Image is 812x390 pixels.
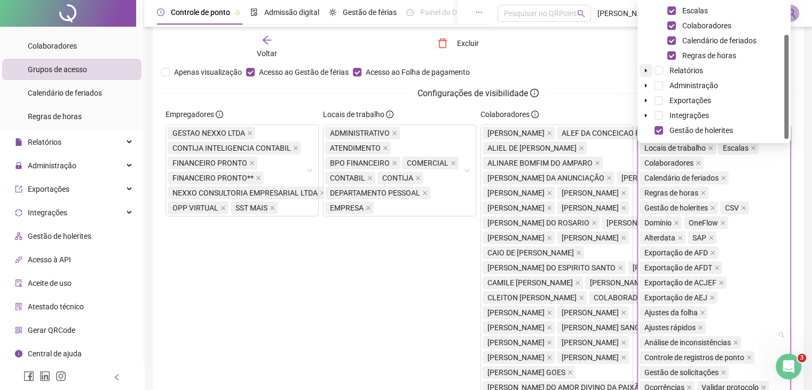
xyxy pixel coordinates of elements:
[15,232,22,240] span: apartment
[483,216,600,229] span: ANDERSON SANTANA DO ROSARIO
[406,9,414,16] span: dashboard
[644,353,744,362] span: Controle de registros de ponto
[330,157,390,169] span: BPO FINANCEIRO
[483,306,555,319] span: DANIELA ALVES TIMOTEO
[644,368,719,377] span: Gestão de solicitações
[330,202,364,214] span: EMPRESA
[487,366,565,378] span: [PERSON_NAME] GOES
[329,9,336,16] span: sun
[698,325,703,330] span: close
[643,68,649,73] span: caret-down
[170,66,246,78] span: Apenas visualização
[15,303,22,310] span: solution
[172,202,218,214] span: OPP VIRTUAL
[168,186,328,199] span: NEXXO CONSULTORIA EMPRESARIAL LTDA
[487,322,545,333] span: [PERSON_NAME]
[28,349,82,358] span: Central de ajuda
[293,145,298,151] span: close
[15,350,22,357] span: info-circle
[409,87,547,100] span: Configurações de visibilidade
[487,172,604,184] span: [PERSON_NAME] DA ANUNCIAÇÃO
[669,66,703,75] span: Relatórios
[746,355,752,360] span: close
[723,144,748,152] span: Escalas
[15,279,22,287] span: audit
[725,204,739,212] span: CSV
[621,172,679,184] span: [PERSON_NAME]
[483,127,555,139] span: ADRIANO SOUSA MARQUES
[621,355,626,360] span: close
[28,112,82,121] span: Regras de horas
[487,217,589,229] span: [PERSON_NAME] DO ROSARIO
[621,205,626,210] span: close
[483,321,555,334] span: DANIELA SILVEIRA CHAU
[585,276,657,289] span: CARINE DOS SANTOS OLIVEIRA
[483,142,587,154] span: ALIEL DE REGIS FRANÇA LIMA
[669,81,718,90] span: Administração
[575,280,580,285] span: close
[325,186,430,199] span: DEPARTAMENTO PESSOAL
[325,157,400,169] span: BPO FINANCEIRO
[547,325,552,330] span: close
[487,262,616,274] span: [PERSON_NAME] DO ESPIRITO SANTO
[597,7,705,19] span: [PERSON_NAME] - NEXXO CONSULTORIA EMPRESARIAL LTDA
[557,201,629,214] span: ANA PAULA SOUSA MATA NASCIMENTO
[644,189,698,197] span: Regras de horas
[606,175,612,181] span: close
[644,219,672,227] span: Domínio
[343,8,397,17] span: Gestão de férias
[382,172,413,184] span: CONTIJA
[483,231,555,244] span: ANGELA FERREIRA DA SILVA
[330,127,390,139] span: ADMINISTRATIVO
[576,250,581,255] span: close
[567,370,573,375] span: close
[168,171,264,184] span: FINANCEIRO PRONTO LTDA
[487,232,545,244] span: [PERSON_NAME]
[708,235,714,240] span: close
[15,209,22,216] span: sync
[487,127,545,139] span: [PERSON_NAME]
[172,127,245,139] span: GESTAO NEXXO LTDA
[168,142,301,154] span: CONTIJA INTELIGENCIA CONTABIL LTDA
[249,160,255,166] span: close
[330,172,365,184] span: CONTABIL
[429,35,486,52] button: Excluir
[644,293,707,302] span: Exportação de AEJ
[709,295,715,300] span: close
[714,265,720,270] span: close
[719,280,724,285] span: close
[483,171,614,184] span: AMANDA CAROLINE DOS SANTOS DA ANUNCIAÇÃO
[483,366,576,379] span: GABRIELA ALVES GOES
[330,187,420,199] span: DEPARTAMENTO PESSOAL
[172,142,291,154] span: CONTIJA INTELIGENCIA CONTABIL
[798,354,806,362] span: 3
[28,208,67,217] span: Integrações
[247,130,253,136] span: close
[392,130,397,136] span: close
[708,145,713,151] span: close
[28,279,72,287] span: Aceite de uso
[644,159,693,167] span: Colaboradores
[644,174,719,182] span: Calendário de feriados
[700,190,706,196] span: close
[392,160,397,166] span: close
[644,248,708,257] span: Exportação de AFD
[220,205,226,210] span: close
[407,157,448,169] span: COMERCIAL
[235,202,267,214] span: SST MAIS
[594,292,671,303] span: COLABORADOR TESTE
[557,231,629,244] span: ANTONIO JOSE DE OLIVEIRA DOS ANJOS
[28,65,87,74] span: Grupos de acesso
[415,175,421,181] span: close
[325,142,391,154] span: ATENDIMENTO
[621,190,626,196] span: close
[480,108,539,120] span: Colaboradores
[547,130,552,136] span: close
[487,187,545,199] span: [PERSON_NAME]
[643,98,649,103] span: caret-down
[644,338,731,347] span: Análise de inconsistências
[761,385,766,390] span: close
[168,201,228,214] span: OPP ESCRITORIO VIRTUAL LTDA
[325,171,375,184] span: CONTABIL
[168,127,255,139] span: GESTAO NEXXO LTDA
